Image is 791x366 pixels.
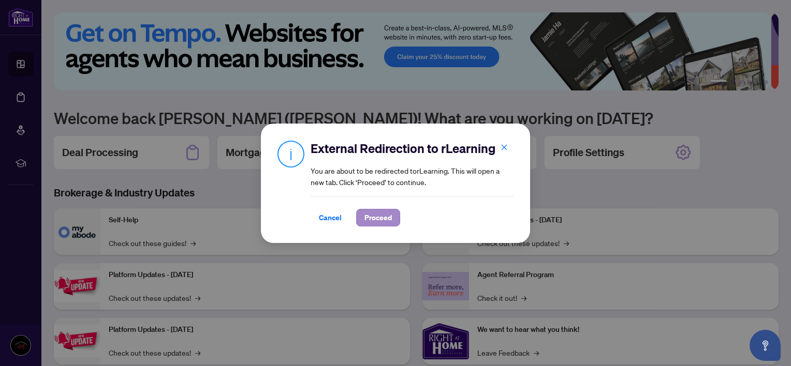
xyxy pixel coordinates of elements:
[356,209,400,226] button: Proceed
[319,209,342,226] span: Cancel
[311,209,350,226] button: Cancel
[364,209,392,226] span: Proceed
[311,140,514,226] div: You are about to be redirected to rLearning . This will open a new tab. Click ‘Proceed’ to continue.
[311,140,514,157] h2: External Redirection to rLearning
[277,140,304,167] img: Info Icon
[501,144,508,151] span: close
[750,330,781,361] button: Open asap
